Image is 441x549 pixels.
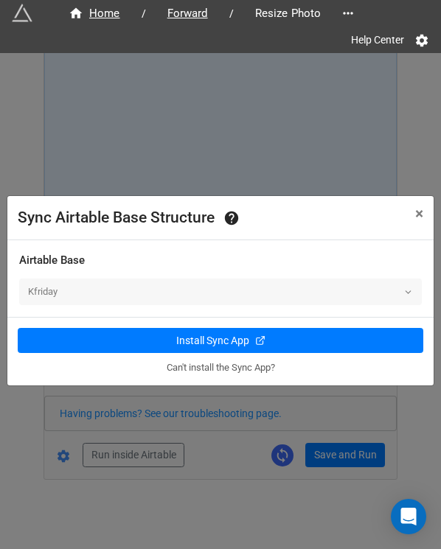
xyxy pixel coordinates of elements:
[415,205,423,223] span: ×
[19,252,422,270] div: Airtable Base
[69,5,120,22] div: Home
[229,6,234,21] li: /
[142,6,146,21] li: /
[18,206,383,230] div: Sync Airtable Base Structure
[391,499,426,534] div: Open Intercom Messenger
[53,4,336,22] nav: breadcrumb
[159,5,217,22] span: Forward
[246,5,330,22] span: Resize Photo
[176,333,249,349] div: Install Sync App
[18,328,423,353] a: Install Sync App
[167,362,275,373] a: Can't install the Sync App?
[12,3,32,24] img: miniextensions-icon.73ae0678.png
[341,27,414,53] a: Help Center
